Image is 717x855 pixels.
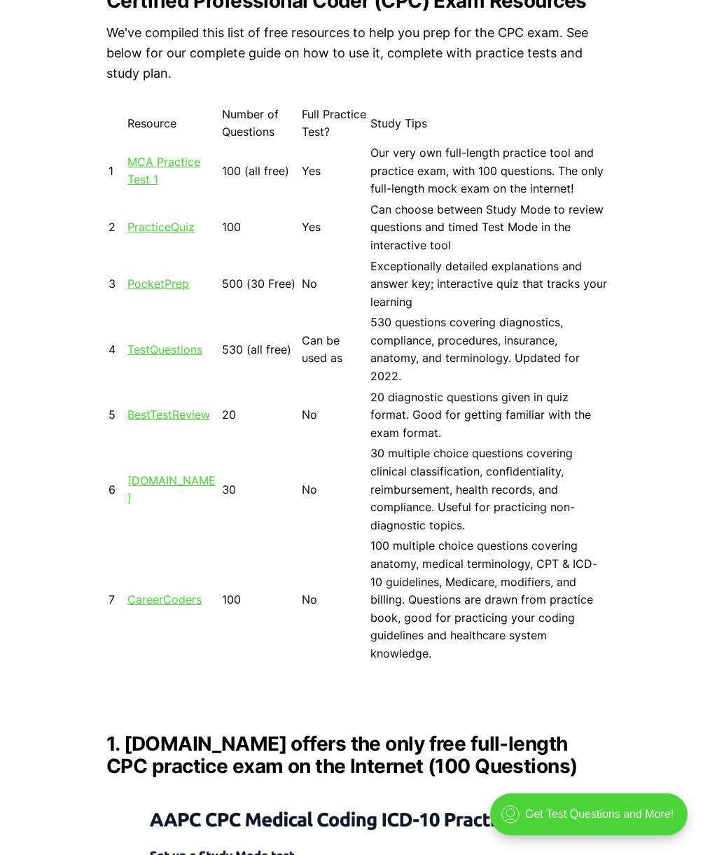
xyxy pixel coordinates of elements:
[108,388,125,443] td: 5
[221,536,300,663] td: 100
[370,105,609,142] td: Study Tips
[301,200,368,256] td: Yes
[127,592,202,606] a: CareerCoders
[127,342,202,356] a: TestQuestions
[221,257,300,312] td: 500 (30 Free)
[370,444,609,535] td: 30 multiple choice questions covering clinical classification, confidentiality, reimbursement, he...
[301,313,368,386] td: Can be used as
[221,388,300,443] td: 20
[106,23,611,83] p: We've compiled this list of free resources to help you prep for the CPC exam. See below for our c...
[127,277,189,291] a: PocketPrep
[370,144,609,199] td: Our very own full-length practice tool and practice exam, with 100 questions. The only full-lengt...
[478,786,717,855] iframe: portal-trigger
[108,313,125,386] td: 4
[301,388,368,443] td: No
[127,105,220,142] td: Resource
[108,257,125,312] td: 3
[221,200,300,256] td: 100
[127,473,216,506] a: [DOMAIN_NAME]
[127,220,195,234] a: PracticeQuiz
[221,105,300,142] td: Number of Questions
[301,105,368,142] td: Full Practice Test?
[108,444,125,535] td: 6
[127,155,200,187] a: MCA Practice Test 1
[221,444,300,535] td: 30
[301,444,368,535] td: No
[106,732,611,777] h2: 1. [DOMAIN_NAME] offers the only free full-length CPC practice exam on the Internet (100 Questions)
[370,200,609,256] td: Can choose between Study Mode to review questions and timed Test Mode in the interactive tool
[221,313,300,386] td: 530 (all free)
[370,313,609,386] td: 530 questions covering diagnostics, compliance, procedures, insurance, anatomy, and terminology. ...
[221,144,300,199] td: 100 (all free)
[370,257,609,312] td: Exceptionally detailed explanations and answer key; interactive quiz that tracks your learning
[108,144,125,199] td: 1
[370,388,609,443] td: 20 diagnostic questions given in quiz format. Good for getting familiar with the exam format.
[301,257,368,312] td: No
[301,144,368,199] td: Yes
[108,200,125,256] td: 2
[108,536,125,663] td: 7
[301,536,368,663] td: No
[370,536,609,663] td: 100 multiple choice questions covering anatomy, medical terminology, CPT & ICD-10 guidelines, Med...
[127,408,210,422] a: BestTestReview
